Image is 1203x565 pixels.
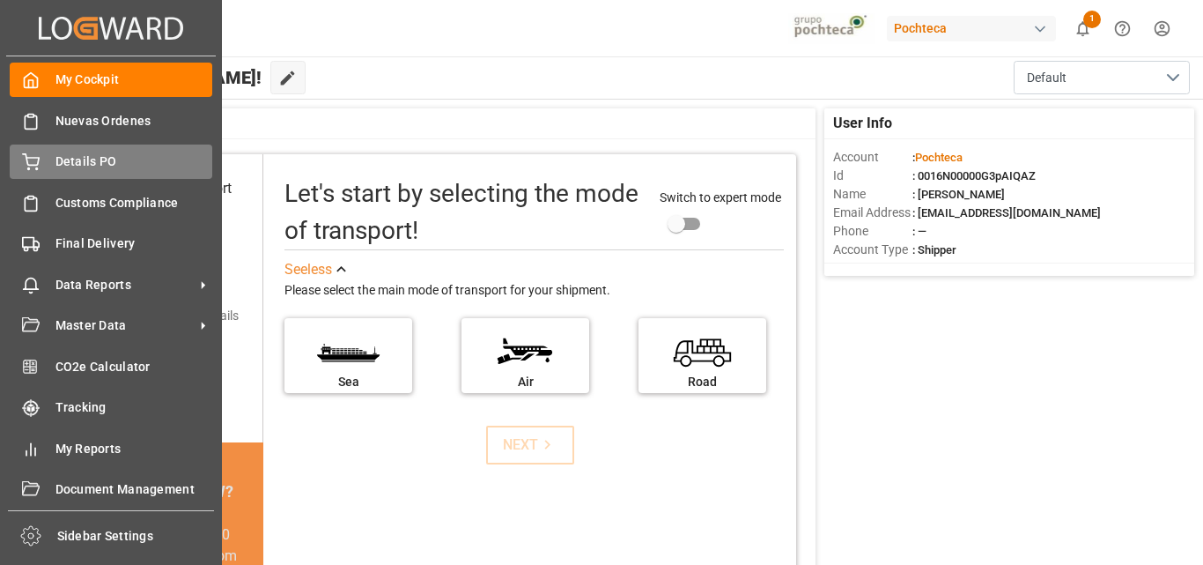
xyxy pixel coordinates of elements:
span: Account [833,148,912,167]
a: Details PO [10,145,212,179]
a: Nuevas Ordenes [10,103,212,138]
span: Hello [PERSON_NAME]! [72,61,262,94]
span: Document Management [55,480,213,499]
span: CO2e Calculator [55,358,213,376]
button: Help Center [1103,9,1142,48]
a: Customs Compliance [10,185,212,219]
a: Document Management [10,472,212,507]
a: Final Delivery [10,227,212,261]
div: Please select the main mode of transport for your shipment. [284,280,784,301]
div: Pochteca [887,16,1056,41]
span: My Reports [55,440,213,458]
span: Email Address [833,204,912,222]
span: Customs Compliance [55,194,213,212]
span: : — [912,225,926,238]
span: Nuevas Ordenes [55,112,213,130]
span: Name [833,185,912,204]
div: Road [647,373,757,391]
span: Tracking [55,398,213,417]
a: Tracking [10,390,212,425]
span: Final Delivery [55,234,213,253]
span: Pochteca [915,151,963,164]
span: : [912,151,963,164]
span: Master Data [55,316,195,335]
div: Air [470,373,580,391]
div: See less [284,259,332,280]
span: User Info [833,113,892,134]
span: Switch to expert mode [660,190,781,204]
span: Id [833,167,912,185]
button: Pochteca [887,11,1063,45]
a: CO2e Calculator [10,349,212,383]
a: My Cockpit [10,63,212,97]
span: : 0016N00000G3pAIQAZ [912,169,1036,182]
span: Data Reports [55,276,195,294]
button: show 1 new notifications [1063,9,1103,48]
div: NEXT [503,435,557,456]
span: Account Type [833,241,912,259]
span: Default [1027,69,1066,87]
div: Let's start by selecting the mode of transport! [284,175,641,249]
span: Details PO [55,152,213,171]
button: NEXT [486,426,574,465]
span: : Shipper [912,243,956,256]
img: pochtecaImg.jpg_1689854062.jpg [788,13,875,44]
span: My Cockpit [55,71,213,89]
span: : [PERSON_NAME] [912,188,1005,201]
span: : [EMAIL_ADDRESS][DOMAIN_NAME] [912,206,1101,219]
span: 1 [1083,11,1101,28]
div: Sea [293,373,403,391]
span: Phone [833,222,912,241]
span: Sidebar Settings [57,527,215,546]
button: open menu [1014,61,1190,94]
